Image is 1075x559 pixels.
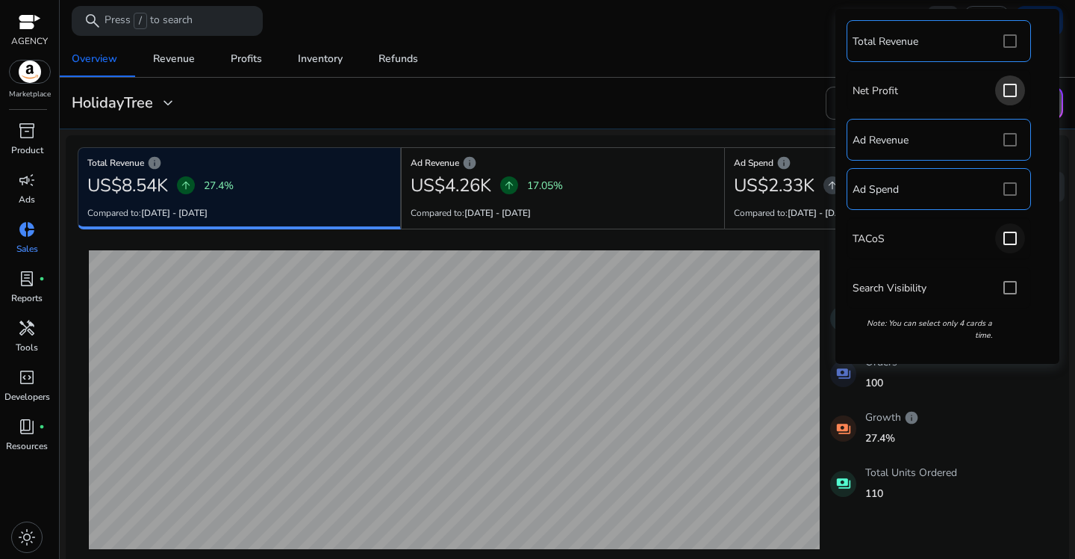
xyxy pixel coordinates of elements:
[411,175,491,197] h2: US$4.26K
[141,207,208,219] b: [DATE] - [DATE]
[231,54,262,64] div: Profits
[6,439,48,453] p: Resources
[865,486,957,501] p: 110
[853,83,898,99] p: Net Profit
[39,424,45,430] span: fiber_manual_record
[411,206,531,220] p: Compared to:
[84,12,102,30] span: search
[378,54,418,64] div: Refunds
[39,276,45,282] span: fiber_manual_record
[776,155,791,170] span: info
[72,94,153,112] h3: HolidayTree
[830,416,856,442] mat-icon: payments
[411,161,715,164] h6: Ad Revenue
[298,54,343,64] div: Inventory
[18,171,36,189] span: campaign
[853,280,926,296] p: Search Visibility
[830,361,856,387] mat-icon: payments
[105,13,193,29] p: Press to search
[788,207,854,219] b: [DATE] - [DATE]
[87,175,168,197] h2: US$8.54K
[865,375,897,391] p: 100
[18,122,36,140] span: inventory_2
[4,390,50,404] p: Developers
[830,471,856,497] mat-icon: payments
[904,410,919,425] span: info
[11,143,43,157] p: Product
[734,206,854,220] p: Compared to:
[16,242,38,256] p: Sales
[10,61,50,83] img: amazon.svg
[87,206,208,220] p: Compared to:
[853,231,885,247] p: TACoS
[18,270,36,288] span: lab_profile
[159,94,177,112] span: expand_more
[11,291,43,305] p: Reports
[18,220,36,238] span: donut_small
[147,155,162,170] span: info
[734,161,1038,164] h6: Ad Spend
[9,89,51,100] p: Marketplace
[18,368,36,386] span: code_blocks
[527,178,563,194] p: 17.05%
[826,179,838,191] span: arrow_upward
[734,175,814,197] h2: US$2.33K
[18,418,36,436] span: book_4
[18,319,36,337] span: handyman
[72,54,117,64] div: Overview
[153,54,195,64] div: Revenue
[865,430,919,446] p: 27.4%
[503,179,515,191] span: arrow_upward
[462,155,477,170] span: info
[16,341,38,354] p: Tools
[180,179,192,191] span: arrow_upward
[865,465,957,481] p: Total Units Ordered
[867,318,992,341] i: Note: You can select only 4 cards a time.
[830,306,856,332] mat-icon: payments
[204,178,234,194] p: 27.4%
[865,410,919,425] p: Growth
[988,7,1003,34] p: US
[18,528,36,546] span: light_mode
[464,207,531,219] b: [DATE] - [DATE]
[134,13,147,29] span: /
[19,193,35,206] p: Ads
[11,34,48,48] p: AGENCY
[87,161,391,164] h6: Total Revenue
